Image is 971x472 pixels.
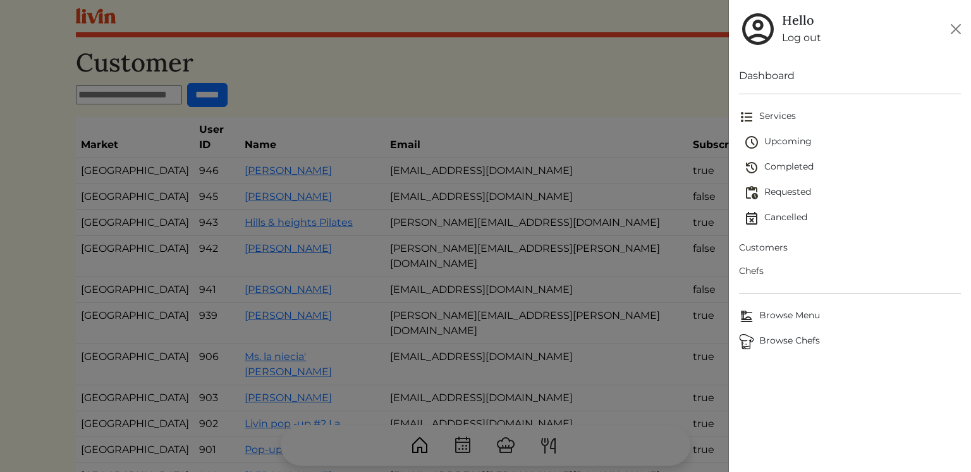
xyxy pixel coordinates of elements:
span: Browse Menu [739,309,961,324]
a: Requested [744,180,961,206]
span: Completed [744,160,961,175]
a: Services [739,104,961,130]
a: Completed [744,155,961,180]
img: format_list_bulleted-ebc7f0161ee23162107b508e562e81cd567eeab2455044221954b09d19068e74.svg [739,109,754,125]
img: history-2b446bceb7e0f53b931186bf4c1776ac458fe31ad3b688388ec82af02103cd45.svg [744,160,759,175]
span: Upcoming [744,135,961,150]
img: schedule-fa401ccd6b27cf58db24c3bb5584b27dcd8bd24ae666a918e1c6b4ae8c451a22.svg [744,135,759,150]
img: user_account-e6e16d2ec92f44fc35f99ef0dc9cddf60790bfa021a6ecb1c896eb5d2907b31c.svg [739,10,777,48]
h5: Hello [782,13,821,28]
img: Browse Chefs [739,334,754,349]
a: Upcoming [744,130,961,155]
a: ChefsBrowse Chefs [739,329,961,354]
span: Requested [744,185,961,201]
img: event_cancelled-67e280bd0a9e072c26133efab016668ee6d7272ad66fa3c7eb58af48b074a3a4.svg [744,211,759,226]
span: Chefs [739,264,961,278]
span: Cancelled [744,211,961,226]
a: Chefs [739,259,961,283]
span: Services [739,109,961,125]
a: Browse MenuBrowse Menu [739,304,961,329]
img: pending_actions-fd19ce2ea80609cc4d7bbea353f93e2f363e46d0f816104e4e0650fdd7f915cf.svg [744,185,759,201]
a: Log out [782,30,821,46]
a: Customers [739,236,961,259]
span: Browse Chefs [739,334,961,349]
span: Customers [739,241,961,254]
img: Browse Menu [739,309,754,324]
a: Cancelled [744,206,961,231]
a: Dashboard [739,68,961,84]
button: Close [946,19,966,39]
